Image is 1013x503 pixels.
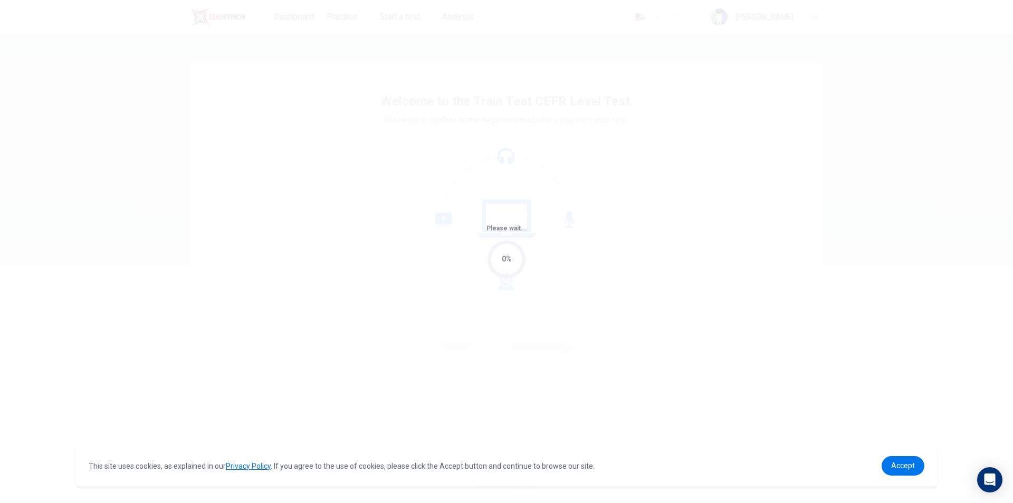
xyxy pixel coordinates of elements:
[486,225,527,232] span: Please wait...
[891,461,915,470] span: Accept
[977,467,1002,492] div: Open Intercom Messenger
[226,462,271,470] a: Privacy Policy
[76,446,937,486] div: cookieconsent
[89,462,595,470] span: This site uses cookies, as explained in our . If you agree to the use of cookies, please click th...
[882,456,924,476] a: dismiss cookie message
[502,253,512,265] div: 0%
